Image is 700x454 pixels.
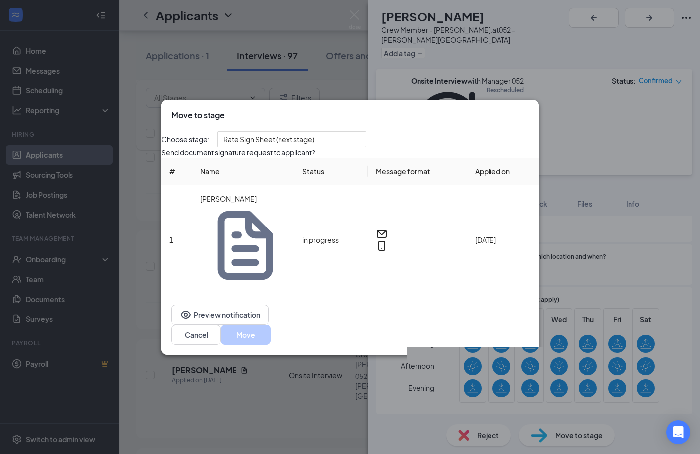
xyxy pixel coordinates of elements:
[294,158,368,185] th: Status
[171,304,269,324] button: EyePreview notification
[192,158,294,185] th: Name
[161,147,539,158] p: Send document signature request to applicant?
[376,227,388,239] svg: Email
[223,132,314,147] span: Rate Sign Sheet (next stage)
[204,204,286,287] svg: Document
[161,158,192,185] th: #
[467,185,539,295] td: [DATE]
[294,185,368,295] td: in progress
[368,158,467,185] th: Message format
[467,158,539,185] th: Applied on
[161,147,539,295] div: Loading offer data.
[180,308,192,320] svg: Eye
[666,420,690,444] div: Open Intercom Messenger
[221,324,271,344] button: Move
[171,324,221,344] button: Cancel
[161,134,210,145] span: Choose stage:
[171,110,225,121] h3: Move to stage
[169,235,173,244] span: 1
[200,193,286,204] p: [PERSON_NAME]
[376,239,388,251] svg: MobileSms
